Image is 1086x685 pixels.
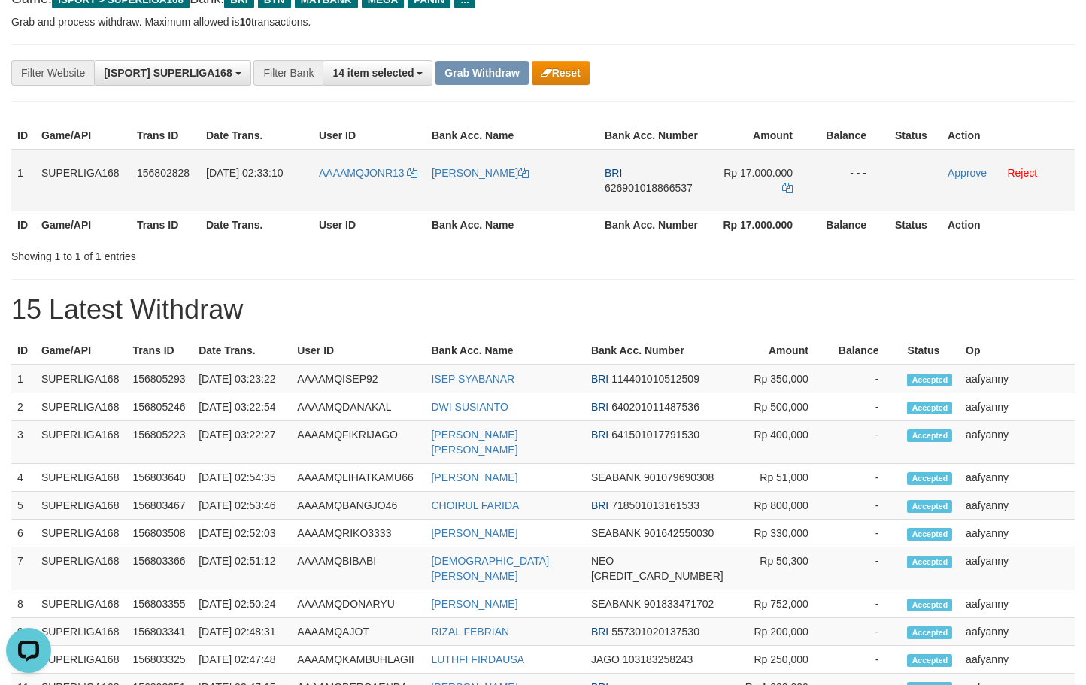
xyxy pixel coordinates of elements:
th: Balance [831,337,902,365]
th: ID [11,211,35,238]
td: 4 [11,464,35,492]
td: [DATE] 02:47:48 [193,646,291,674]
td: Rp 51,000 [730,464,831,492]
td: 156803640 [126,464,193,492]
th: Status [901,337,960,365]
td: SUPERLIGA168 [35,492,127,520]
th: ID [11,122,35,150]
th: Bank Acc. Name [426,122,599,150]
td: 156803355 [126,590,193,618]
th: Status [889,122,942,150]
span: Accepted [907,626,952,639]
span: 156802828 [137,167,190,179]
button: Reset [532,61,590,85]
strong: 10 [239,16,251,28]
th: User ID [313,122,426,150]
a: [PERSON_NAME] [431,598,517,610]
td: - [831,365,902,393]
td: AAAAMQBIBABI [291,547,425,590]
td: AAAAMQAJOT [291,618,425,646]
td: 2 [11,393,35,421]
td: 156803508 [126,520,193,547]
span: SEABANK [591,471,641,483]
td: SUPERLIGA168 [35,520,127,547]
th: Amount [730,337,831,365]
a: [PERSON_NAME] [431,471,517,483]
td: SUPERLIGA168 [35,646,127,674]
span: Copy 901079690308 to clipboard [644,471,714,483]
span: 14 item selected [332,67,414,79]
td: SUPERLIGA168 [35,421,127,464]
th: Bank Acc. Number [599,211,705,238]
th: User ID [291,337,425,365]
td: AAAAMQFIKRIJAGO [291,421,425,464]
td: Rp 250,000 [730,646,831,674]
span: NEO [591,555,614,567]
span: Accepted [907,374,952,386]
td: aafyanny [960,646,1075,674]
span: Accepted [907,500,952,513]
th: Op [960,337,1075,365]
th: Trans ID [131,211,200,238]
td: [DATE] 03:22:27 [193,421,291,464]
td: [DATE] 02:54:35 [193,464,291,492]
td: 9 [11,618,35,646]
th: Game/API [35,211,131,238]
td: 1 [11,365,35,393]
th: Game/API [35,337,127,365]
span: Copy 626901018866537 to clipboard [605,182,693,194]
td: - [831,464,902,492]
td: 5 [11,492,35,520]
td: - [831,547,902,590]
td: aafyanny [960,520,1075,547]
th: User ID [313,211,426,238]
td: aafyanny [960,464,1075,492]
span: Accepted [907,599,952,611]
a: Copy 17000000 to clipboard [782,182,793,194]
span: SEABANK [591,598,641,610]
span: BRI [605,167,622,179]
div: Filter Website [11,60,94,86]
td: - [831,590,902,618]
a: Reject [1007,167,1037,179]
span: Accepted [907,472,952,485]
span: Accepted [907,402,952,414]
td: SUPERLIGA168 [35,393,127,421]
td: 7 [11,547,35,590]
span: Copy 114401010512509 to clipboard [611,373,699,385]
td: aafyanny [960,492,1075,520]
th: Trans ID [131,122,200,150]
td: 156803341 [126,618,193,646]
span: Copy 901642550030 to clipboard [644,527,714,539]
td: AAAAMQBANGJO46 [291,492,425,520]
td: 1 [11,150,35,211]
td: aafyanny [960,618,1075,646]
td: 156803325 [126,646,193,674]
span: BRI [591,499,608,511]
span: SEABANK [591,527,641,539]
a: [PERSON_NAME] [PERSON_NAME] [431,429,517,456]
span: [DATE] 02:33:10 [206,167,283,179]
td: 6 [11,520,35,547]
td: 156805223 [126,421,193,464]
span: BRI [591,626,608,638]
td: SUPERLIGA168 [35,590,127,618]
span: Accepted [907,528,952,541]
span: Copy 103183258243 to clipboard [623,653,693,665]
a: DWI SUSIANTO [431,401,508,413]
td: [DATE] 02:51:12 [193,547,291,590]
td: 156803467 [126,492,193,520]
button: Open LiveChat chat widget [6,6,51,51]
td: aafyanny [960,421,1075,464]
td: - [831,492,902,520]
button: [ISPORT] SUPERLIGA168 [94,60,250,86]
th: Balance [815,211,889,238]
th: Bank Acc. Number [585,337,730,365]
span: Copy 5859458141488461 to clipboard [591,570,723,582]
td: - [831,421,902,464]
span: Rp 17.000.000 [723,167,793,179]
th: Balance [815,122,889,150]
td: SUPERLIGA168 [35,365,127,393]
a: [PERSON_NAME] [432,167,529,179]
td: Rp 800,000 [730,492,831,520]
